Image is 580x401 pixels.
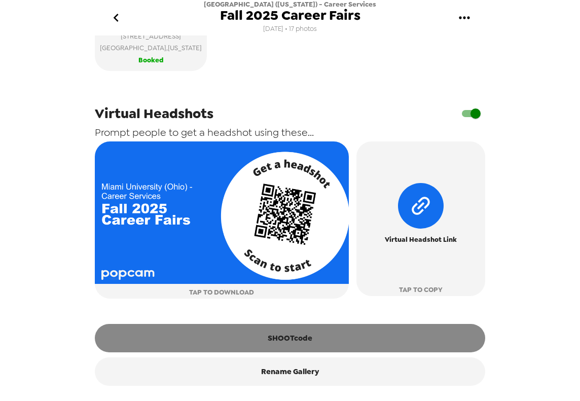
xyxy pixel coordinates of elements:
span: Virtual Headshot Link [385,234,457,245]
span: Booked [138,54,164,66]
button: Virtual Headshot LinkTAP TO COPY [356,141,485,296]
img: qr card [95,141,349,284]
span: [GEOGRAPHIC_DATA] , [US_STATE] [100,42,202,54]
button: SHOOTcode [95,324,485,352]
span: Virtual Headshots [95,104,213,123]
span: Prompt people to get a headshot using these... [95,126,314,139]
span: Fall 2025 Career Fairs [220,9,360,22]
button: go back [99,2,132,34]
button: Rename Gallery [95,357,485,386]
button: TAP TO DOWNLOAD [95,141,349,299]
span: TAP TO DOWNLOAD [189,286,254,298]
span: [DATE] • 17 photos [263,22,317,36]
span: [STREET_ADDRESS] [100,30,202,42]
span: TAP TO COPY [399,284,443,296]
button: gallery menu [448,2,481,34]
